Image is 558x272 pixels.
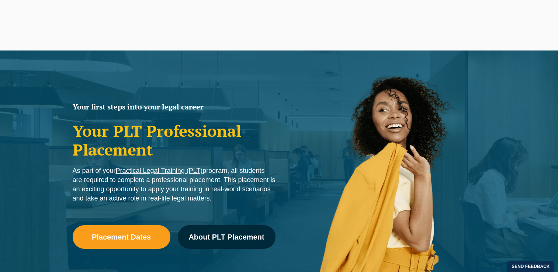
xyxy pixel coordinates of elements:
span: As part of your program, all students are required to complete a professional placement. This pla... [73,167,275,202]
a: About PLT Placement [178,225,275,249]
h1: Your PLT Professional Placement [73,122,275,159]
a: Placement Dates [73,225,170,249]
h2: Your first steps into your legal career [73,103,275,111]
span: Placement Dates [92,233,151,241]
span: About PLT Placement [188,233,264,241]
a: Practical Legal Training (PLT) [116,167,203,174]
